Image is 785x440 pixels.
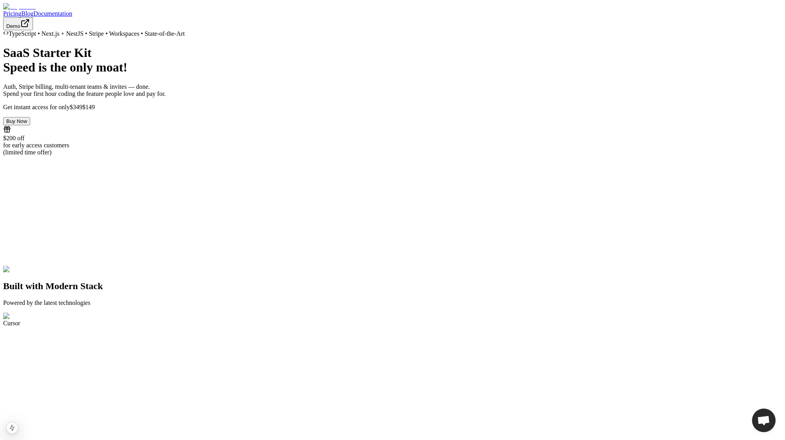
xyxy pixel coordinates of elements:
div: for early access customers [3,142,782,149]
p: Powered by the latest technologies [3,299,782,306]
img: Dashboard screenshot [3,266,65,273]
img: Cursor Logo [3,313,41,320]
h2: Built with Modern Stack [3,281,782,291]
span: SaaS Starter Kit [3,46,91,60]
span: Cursor [3,320,20,326]
a: Documentation [33,10,72,17]
a: Demo [3,22,33,29]
a: Blog [21,10,33,17]
button: Buy Now [3,117,30,125]
a: Pricing [3,10,21,17]
div: Open chat [752,409,776,432]
div: (limited time offer) [3,149,782,156]
a: Dopamine [3,3,782,10]
span: Speed is the only moat! [3,60,127,74]
img: Dopamine [3,3,36,10]
p: Auth, Stripe billing, multi-tenant teams & invites — done. Spend your first hour coding the featu... [3,83,782,97]
div: TypeScript • Next.js + NestJS • Stripe • Workspaces • State-of-the-Art [3,30,782,37]
p: Get instant access for only $149 [3,104,782,111]
div: $200 off [3,135,782,142]
button: Demo [3,17,33,30]
span: $349 [70,104,82,110]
